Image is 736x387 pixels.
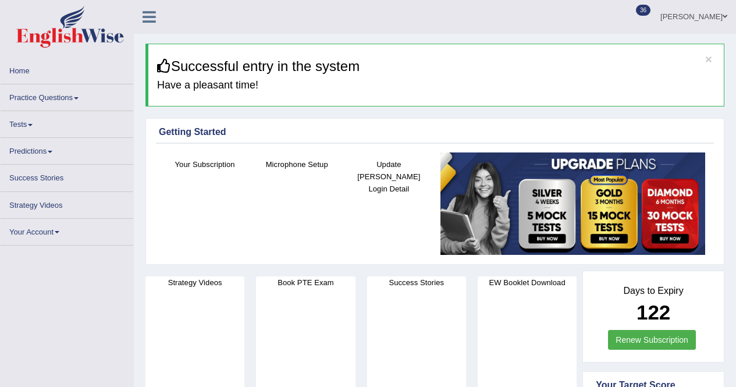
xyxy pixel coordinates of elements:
[157,80,715,91] h4: Have a pleasant time!
[367,276,466,289] h4: Success Stories
[145,276,244,289] h4: Strategy Videos
[1,84,133,107] a: Practice Questions
[608,330,696,350] a: Renew Subscription
[257,158,337,171] h4: Microphone Setup
[596,286,711,296] h4: Days to Expiry
[1,165,133,187] a: Success Stories
[157,59,715,74] h3: Successful entry in the system
[1,192,133,215] a: Strategy Videos
[1,219,133,242] a: Your Account
[159,125,711,139] div: Getting Started
[1,111,133,134] a: Tests
[256,276,355,289] h4: Book PTE Exam
[165,158,245,171] h4: Your Subscription
[1,58,133,80] a: Home
[440,152,705,255] img: small5.jpg
[705,53,712,65] button: ×
[349,158,429,195] h4: Update [PERSON_NAME] Login Detail
[637,301,670,324] b: 122
[636,5,650,16] span: 36
[1,138,133,161] a: Predictions
[478,276,577,289] h4: EW Booklet Download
